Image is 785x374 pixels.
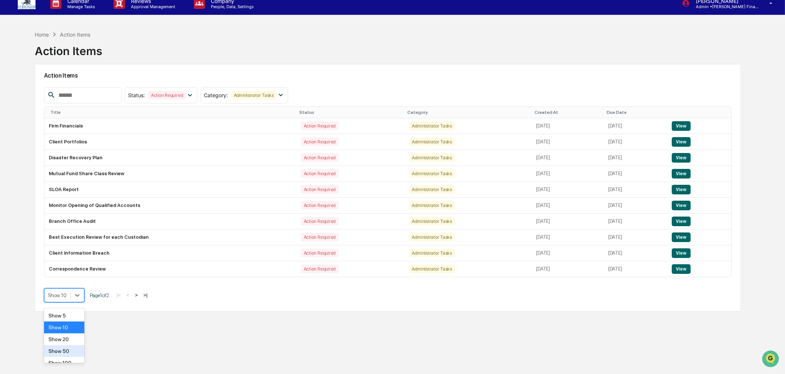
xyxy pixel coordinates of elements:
[532,182,604,198] td: [DATE]
[604,118,667,134] td: [DATE]
[44,310,84,322] div: Show 5
[44,214,296,229] td: Branch Office Audit
[409,185,455,194] div: Administrator Tasks
[115,292,123,298] button: |<
[44,72,732,79] h2: Action Items
[35,31,49,38] div: Home
[44,182,296,198] td: SLOA Report
[409,122,455,130] div: Administrator Tasks
[301,169,338,178] div: Action Required
[204,92,228,98] span: Category :
[672,185,691,194] button: View
[61,140,92,148] span: Attestations
[44,134,296,150] td: Client Portfolios
[7,104,21,117] img: 1746055101610-c473b297-6a78-478c-a979-82029cc54cd1
[604,214,667,229] td: [DATE]
[532,214,604,229] td: [DATE]
[672,187,691,192] a: View
[408,110,529,115] div: Category
[672,264,691,274] button: View
[205,4,257,9] p: People, Data, Settings
[44,261,296,277] td: Correspondence Review
[7,63,135,75] p: How can we help?
[52,172,90,178] a: Powered byPylon
[90,292,109,298] span: Page 1 of 2
[51,137,95,151] a: 🗄️Attestations
[74,173,90,178] span: Pylon
[761,350,781,370] iframe: Open customer support
[44,166,296,182] td: Mutual Fund Share Class Review
[44,118,296,134] td: Firm Financials
[532,245,604,261] td: [DATE]
[409,169,455,178] div: Administrator Tasks
[532,118,604,134] td: [DATE]
[124,292,132,298] button: <
[44,245,296,261] td: Client Information Breach
[60,31,90,38] div: Action Items
[672,248,691,258] button: View
[44,345,84,357] div: Show 50
[301,249,338,257] div: Action Required
[672,155,691,160] a: View
[409,217,455,225] div: Administrator Tasks
[607,110,664,115] div: Due Date
[672,121,691,131] button: View
[7,41,22,55] img: Greenboard
[301,153,338,162] div: Action Required
[672,232,691,242] button: View
[15,154,47,162] span: Data Lookup
[604,229,667,245] td: [DATE]
[299,110,402,115] div: Status
[409,201,455,210] div: Administrator Tasks
[301,265,338,273] div: Action Required
[301,137,338,146] div: Action Required
[301,201,338,210] div: Action Required
[672,234,691,240] a: View
[44,229,296,245] td: Best Execution Review for each Custodian
[604,166,667,182] td: [DATE]
[672,139,691,144] a: View
[409,249,455,257] div: Administrator Tasks
[672,153,691,163] button: View
[301,122,338,130] div: Action Required
[532,166,604,182] td: [DATE]
[44,333,84,345] div: Show 20
[690,4,759,9] p: Admin • [PERSON_NAME] Financial Group
[231,91,277,99] div: Administrator Tasks
[532,134,604,150] td: [DATE]
[604,134,667,150] td: [DATE]
[672,250,691,256] a: View
[301,233,338,241] div: Action Required
[409,137,455,146] div: Administrator Tasks
[535,110,601,115] div: Created At
[672,203,691,208] a: View
[409,265,455,273] div: Administrator Tasks
[672,217,691,226] button: View
[301,185,338,194] div: Action Required
[125,4,179,9] p: Approval Management
[672,123,691,129] a: View
[604,261,667,277] td: [DATE]
[7,155,13,161] div: 🔎
[44,198,296,214] td: Monitor Opening of Qualified Accounts
[672,266,691,272] a: View
[672,201,691,210] button: View
[532,229,604,245] td: [DATE]
[44,357,84,369] div: Show 100
[7,141,13,147] div: 🖐️
[44,322,84,333] div: Show 10
[604,182,667,198] td: [DATE]
[61,4,99,9] p: Manage Tasks
[126,106,135,115] button: Start new chat
[604,245,667,261] td: [DATE]
[54,141,60,147] div: 🗄️
[604,198,667,214] td: [DATE]
[128,92,145,98] span: Status :
[25,111,94,117] div: We're available if you need us!
[44,150,296,166] td: Disaster Recovery Plan
[148,91,186,99] div: Action Required
[301,217,338,225] div: Action Required
[15,140,48,148] span: Preclearance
